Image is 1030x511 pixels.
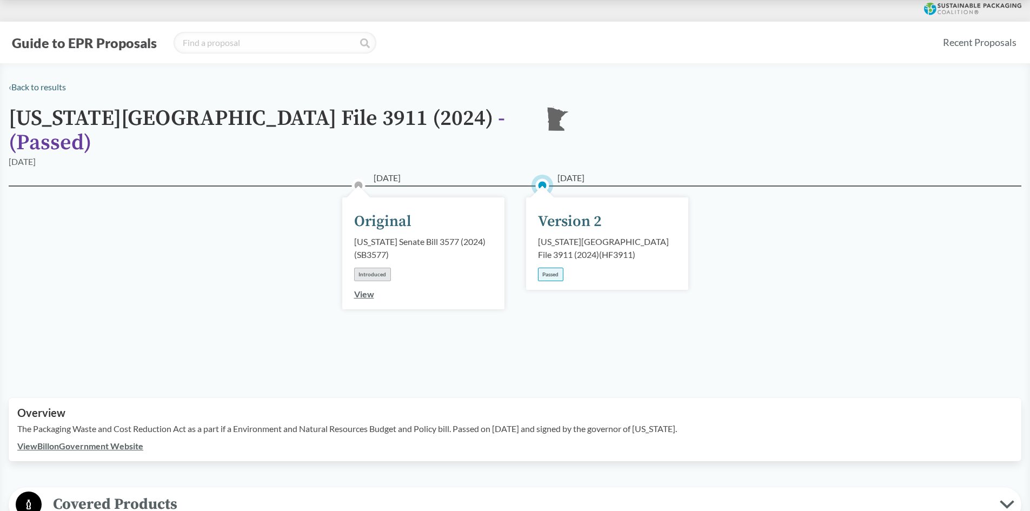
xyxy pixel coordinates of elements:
div: [US_STATE] Senate Bill 3577 (2024) ( SB3577 ) [354,235,493,261]
h2: Overview [17,407,1013,419]
a: View [354,289,374,299]
div: Original [354,210,411,233]
div: [US_STATE][GEOGRAPHIC_DATA] File 3911 (2024) ( HF3911 ) [538,235,676,261]
input: Find a proposal [174,32,376,54]
div: Introduced [354,268,391,281]
a: ‹Back to results [9,82,66,92]
span: - ( Passed ) [9,105,505,156]
a: Recent Proposals [938,30,1021,55]
span: [DATE] [374,171,401,184]
h1: [US_STATE][GEOGRAPHIC_DATA] File 3911 (2024) [9,107,528,155]
p: The Packaging Waste and Cost Reduction Act as a part if a Environment and Natural Resources Budge... [17,422,1013,435]
button: Guide to EPR Proposals [9,34,160,51]
div: Version 2 [538,210,602,233]
a: ViewBillonGovernment Website [17,441,143,451]
div: [DATE] [9,155,36,168]
span: [DATE] [557,171,584,184]
div: Passed [538,268,563,281]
